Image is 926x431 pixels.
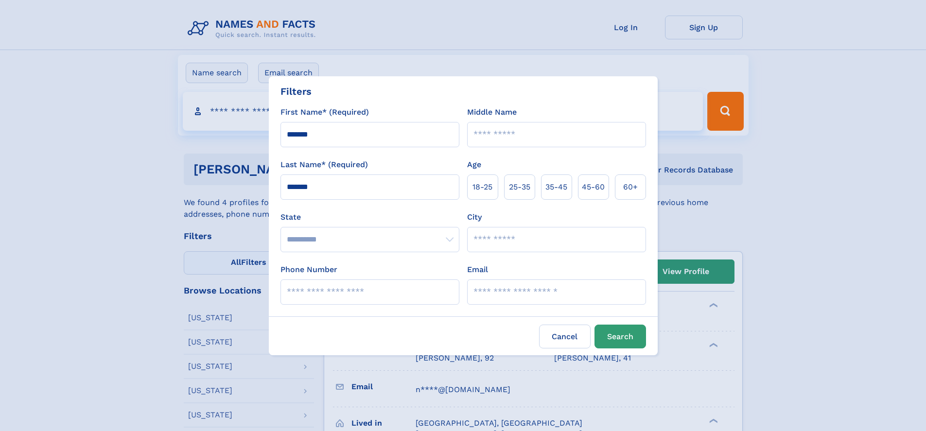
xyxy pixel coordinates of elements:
[539,325,591,348] label: Cancel
[280,106,369,118] label: First Name* (Required)
[467,211,482,223] label: City
[467,264,488,276] label: Email
[509,181,530,193] span: 25‑35
[623,181,638,193] span: 60+
[594,325,646,348] button: Search
[467,106,517,118] label: Middle Name
[582,181,605,193] span: 45‑60
[280,264,337,276] label: Phone Number
[280,84,312,99] div: Filters
[280,211,459,223] label: State
[545,181,567,193] span: 35‑45
[472,181,492,193] span: 18‑25
[280,159,368,171] label: Last Name* (Required)
[467,159,481,171] label: Age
